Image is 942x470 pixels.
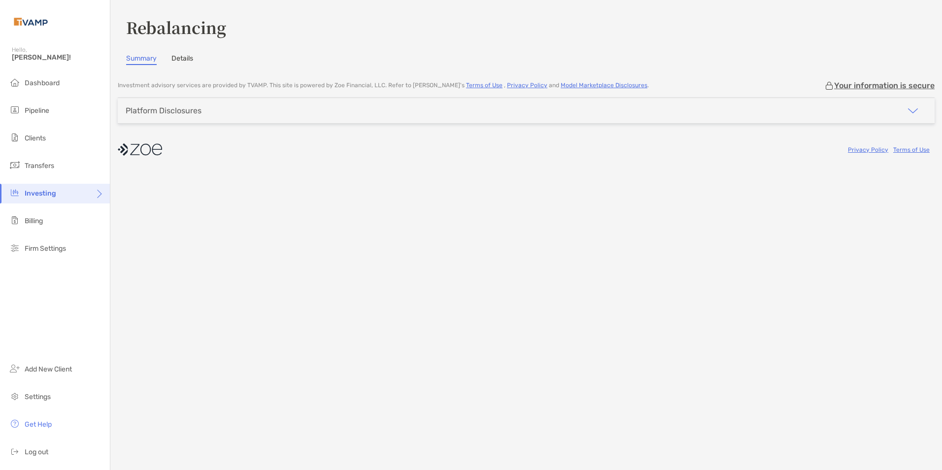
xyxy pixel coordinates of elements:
a: Details [171,54,193,65]
img: clients icon [9,132,21,143]
img: settings icon [9,390,21,402]
span: Pipeline [25,106,49,115]
img: get-help icon [9,418,21,430]
img: pipeline icon [9,104,21,116]
span: Add New Client [25,365,72,373]
a: Terms of Use [893,146,930,153]
img: investing icon [9,187,21,199]
a: Privacy Policy [848,146,888,153]
img: logout icon [9,445,21,457]
a: Model Marketplace Disclosures [561,82,647,89]
span: Billing [25,217,43,225]
div: Platform Disclosures [126,106,202,115]
span: Firm Settings [25,244,66,253]
img: company logo [118,138,162,161]
h3: Rebalancing [126,16,926,38]
a: Summary [126,54,157,65]
span: Dashboard [25,79,60,87]
a: Terms of Use [466,82,503,89]
img: add_new_client icon [9,363,21,374]
img: dashboard icon [9,76,21,88]
span: Transfers [25,162,54,170]
img: transfers icon [9,159,21,171]
span: Log out [25,448,48,456]
p: Investment advisory services are provided by TVAMP . This site is powered by Zoe Financial, LLC. ... [118,82,649,89]
span: [PERSON_NAME]! [12,53,104,62]
img: icon arrow [907,105,919,117]
span: Clients [25,134,46,142]
span: Get Help [25,420,52,429]
img: Zoe Logo [12,4,50,39]
span: Investing [25,189,56,198]
span: Settings [25,393,51,401]
img: firm-settings icon [9,242,21,254]
p: Your information is secure [834,81,935,90]
img: billing icon [9,214,21,226]
a: Privacy Policy [507,82,547,89]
